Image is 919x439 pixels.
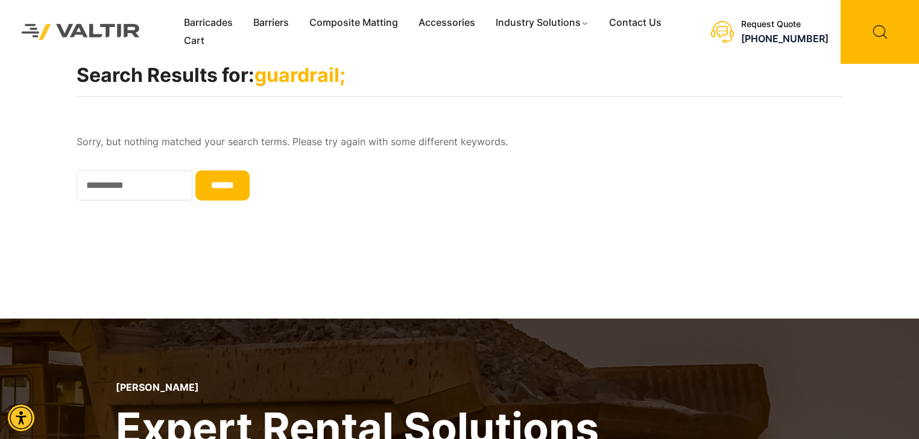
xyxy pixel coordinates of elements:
[741,33,829,45] a: call (888) 496-3625
[195,170,250,201] input: Search for:
[741,19,829,30] div: Request Quote
[77,133,842,151] p: Sorry, but nothing matched your search terms. Please try again with some different keywords.
[8,405,34,431] div: Accessibility Menu
[77,64,842,97] h1: Search Results for:
[116,382,599,393] p: [PERSON_NAME]
[408,14,485,32] a: Accessories
[485,14,599,32] a: Industry Solutions
[174,32,215,50] a: Cart
[254,63,346,87] span: guardrail;
[599,14,672,32] a: Contact Us
[174,14,243,32] a: Barricades
[9,11,153,52] img: Valtir Rentals
[243,14,299,32] a: Barriers
[299,14,408,32] a: Composite Matting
